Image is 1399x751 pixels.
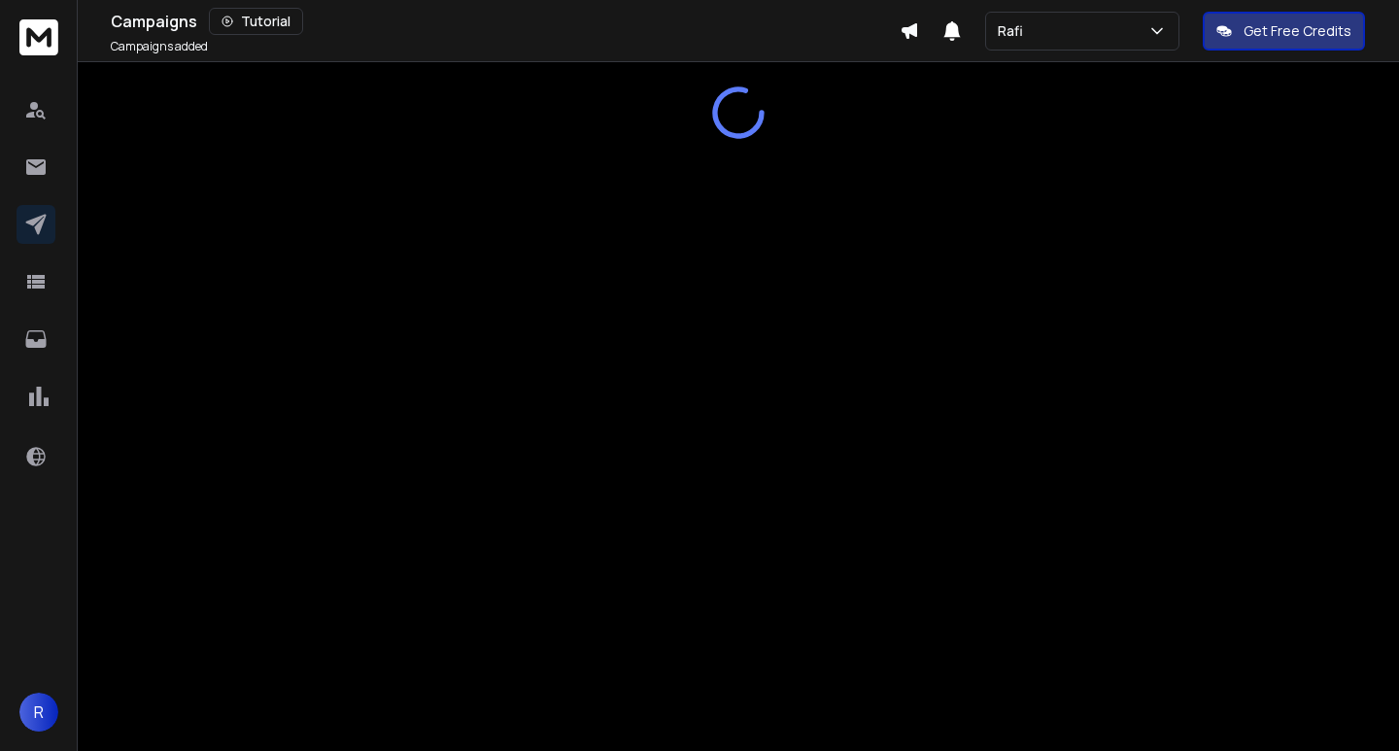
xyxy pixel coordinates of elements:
[998,21,1031,41] p: Rafi
[19,693,58,732] button: R
[1203,12,1365,51] button: Get Free Credits
[209,8,303,35] button: Tutorial
[111,39,208,54] p: Campaigns added
[111,8,900,35] div: Campaigns
[1244,21,1351,41] p: Get Free Credits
